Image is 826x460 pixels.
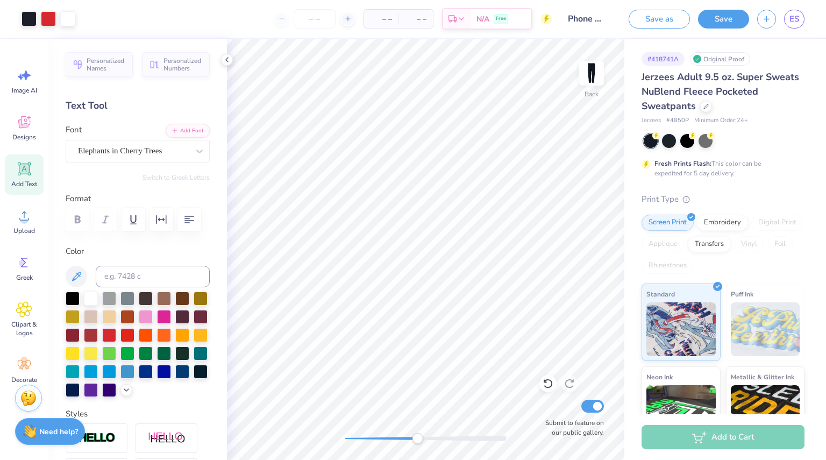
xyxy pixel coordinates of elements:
[666,116,689,125] span: # 4850P
[66,52,133,77] button: Personalized Names
[642,215,694,231] div: Screen Print
[789,13,799,25] span: ES
[642,236,685,252] div: Applique
[96,266,210,287] input: e.g. 7428 c
[12,86,37,95] span: Image AI
[629,10,690,29] button: Save as
[12,133,36,141] span: Designs
[642,116,661,125] span: Jerzees
[6,320,42,337] span: Clipart & logos
[87,57,126,72] span: Personalized Names
[13,227,35,235] span: Upload
[731,371,794,383] span: Metallic & Glitter Ink
[646,302,716,356] img: Standard
[697,215,748,231] div: Embroidery
[731,302,800,356] img: Puff Ink
[688,236,731,252] div: Transfers
[148,431,186,445] img: Shadow
[646,385,716,439] img: Neon Ink
[66,245,210,258] label: Color
[642,193,804,206] div: Print Type
[405,13,426,25] span: – –
[371,13,392,25] span: – –
[39,427,78,437] strong: Need help?
[585,89,599,99] div: Back
[698,10,749,29] button: Save
[496,15,506,23] span: Free
[11,180,37,188] span: Add Text
[476,13,489,25] span: N/A
[66,98,210,113] div: Text Tool
[294,9,336,29] input: – –
[646,288,675,300] span: Standard
[539,418,604,437] label: Submit to feature on our public gallery.
[143,173,210,182] button: Switch to Greek Letters
[16,273,33,282] span: Greek
[412,433,423,444] div: Accessibility label
[166,124,210,138] button: Add Font
[784,10,804,29] a: ES
[646,371,673,383] span: Neon Ink
[654,159,787,178] div: This color can be expedited for 5 day delivery.
[66,408,88,420] label: Styles
[78,432,116,444] img: Stroke
[690,52,750,66] div: Original Proof
[66,193,210,205] label: Format
[654,159,711,168] strong: Fresh Prints Flash:
[642,52,685,66] div: # 418741A
[694,116,748,125] span: Minimum Order: 24 +
[734,236,764,252] div: Vinyl
[581,62,602,84] img: Back
[143,52,210,77] button: Personalized Numbers
[11,376,37,384] span: Decorate
[751,215,803,231] div: Digital Print
[642,258,694,274] div: Rhinestones
[767,236,793,252] div: Foil
[66,124,82,136] label: Font
[731,288,753,300] span: Puff Ink
[731,385,800,439] img: Metallic & Glitter Ink
[642,70,799,112] span: Jerzees Adult 9.5 oz. Super Sweats NuBlend Fleece Pocketed Sweatpants
[560,8,613,30] input: Untitled Design
[163,57,203,72] span: Personalized Numbers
